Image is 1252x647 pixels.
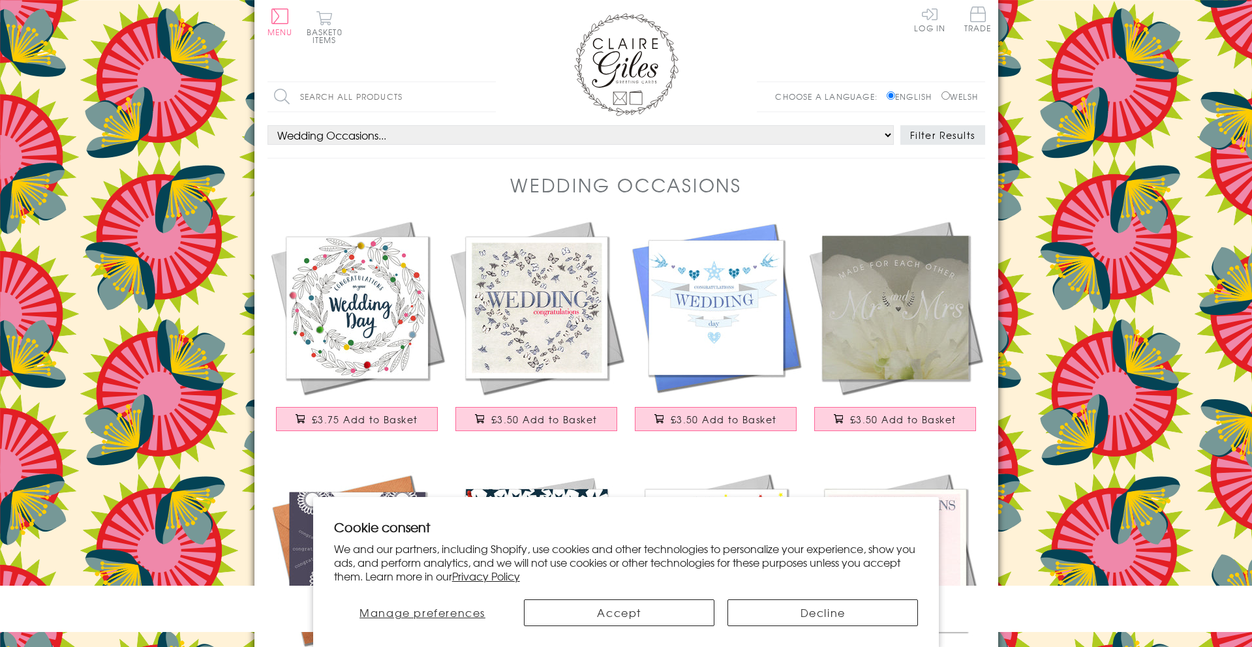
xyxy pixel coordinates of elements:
h2: Cookie consent [334,518,919,536]
span: Trade [964,7,992,32]
button: £3.50 Add to Basket [635,407,797,431]
button: Decline [727,599,918,626]
input: Search [483,82,496,112]
img: Wedding Congratulations Card, Butteflies Heart, Embossed and Foiled text [447,218,626,397]
h1: Wedding Occasions [510,172,742,198]
p: Choose a language: [775,91,884,102]
a: Privacy Policy [452,568,520,584]
span: 0 items [313,26,343,46]
input: Search all products [267,82,496,112]
span: £3.50 Add to Basket [491,413,598,426]
label: Welsh [941,91,979,102]
button: £3.50 Add to Basket [814,407,976,431]
img: Wedding Card, Flowers, Congratulations, Embellished with colourful pompoms [267,218,447,397]
button: £3.50 Add to Basket [455,407,617,431]
button: Accept [524,599,714,626]
a: Wedding Card, White Peonie, Mr and Mrs , Embossed and Foiled text £3.50 Add to Basket [806,218,985,444]
input: English [887,91,895,100]
button: Menu [267,8,293,36]
img: Wedding Card, White Peonie, Mr and Mrs , Embossed and Foiled text [806,218,985,397]
span: Menu [267,26,293,38]
a: Log In [914,7,945,32]
img: Claire Giles Greetings Cards [574,13,679,116]
p: We and our partners, including Shopify, use cookies and other technologies to personalize your ex... [334,542,919,582]
button: Basket0 items [307,10,343,44]
button: Filter Results [900,125,985,145]
button: £3.75 Add to Basket [276,407,438,431]
button: Manage preferences [334,599,511,626]
a: Wedding Card, Flowers, Congratulations, Embellished with colourful pompoms £3.75 Add to Basket [267,218,447,444]
span: Manage preferences [359,605,485,620]
span: £3.50 Add to Basket [671,413,777,426]
input: Welsh [941,91,950,100]
a: Wedding Congratulations Card, Butteflies Heart, Embossed and Foiled text £3.50 Add to Basket [447,218,626,444]
span: £3.50 Add to Basket [850,413,956,426]
img: Wedding Card, Blue Banners, Congratulations Wedding Day [626,218,806,397]
span: £3.75 Add to Basket [312,413,418,426]
a: Trade [964,7,992,35]
a: Wedding Card, Blue Banners, Congratulations Wedding Day £3.50 Add to Basket [626,218,806,444]
label: English [887,91,938,102]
